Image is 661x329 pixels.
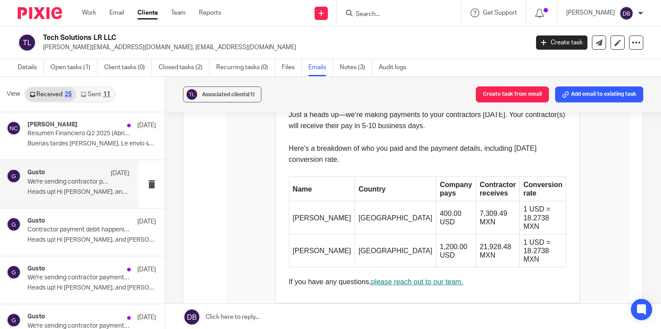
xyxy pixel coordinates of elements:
p: [DATE] [111,169,129,178]
p: Just a heads up—we’re making payments to your contractors [DATE]. Your contractor(s) will receive... [63,115,341,137]
p: [DATE] [137,217,156,226]
p: Buenas tardes [PERSON_NAME], Le envío su Estado... [27,140,156,148]
button: Associated clients(1) [183,86,261,102]
a: Open tasks (1) [51,59,97,76]
a: Recurring tasks (0) [216,59,275,76]
p: [PERSON_NAME] [566,8,615,17]
img: Gusto [173,18,231,40]
h4: [PERSON_NAME] [27,121,78,129]
img: svg%3E [7,313,21,327]
span: (1) [248,92,255,97]
p: [DATE] [137,265,156,274]
td: [GEOGRAPHIC_DATA] [129,207,211,240]
p: [DATE] [137,313,156,322]
a: Sent11 [76,87,114,102]
td: [PERSON_NAME] [63,240,129,273]
a: Details [18,59,44,76]
th: Contractor receives [250,182,294,207]
h4: Gusto [27,265,45,273]
a: Reports [199,8,221,17]
img: svg%3E [619,6,634,20]
td: 1 USD = 18.2738 MXN [294,240,341,273]
a: Work [82,8,96,17]
h1: Heads up! [69,58,335,72]
th: Conversion rate [294,182,341,207]
p: Hi [PERSON_NAME], and Mare, [63,92,341,104]
img: svg%3E [7,169,21,183]
p: [PERSON_NAME][EMAIL_ADDRESS][DOMAIN_NAME], [EMAIL_ADDRESS][DOMAIN_NAME] [43,43,523,52]
button: Create task from email [476,86,549,102]
td: [GEOGRAPHIC_DATA] [129,240,211,273]
a: Create task [536,35,587,50]
a: Clients [137,8,158,17]
a: please reach out to our team. [145,284,237,291]
p: [DATE] [137,121,156,130]
input: Search [355,11,435,19]
img: svg%3E [7,217,21,231]
h4: Gusto [27,169,45,176]
span: Associated clients [202,92,255,97]
a: Closed tasks (2) [159,59,210,76]
td: 1,200.00 USD [210,240,250,273]
button: Add email to existing task [555,86,643,102]
a: Notes (3) [340,59,372,76]
p: We're sending contractor payments [DATE] for Tech Solutions LR LLC [27,178,109,186]
a: Team [171,8,186,17]
p: Resumen Financiero Q2 2025 (Abril–Junio) [27,130,130,137]
td: 21,928.48 MXN [250,240,294,273]
h4: Gusto [27,313,45,321]
a: Files [282,59,302,76]
img: svg%3E [7,265,21,279]
img: svg%3E [18,33,36,52]
p: We're sending contractor payments [DATE] for Tech Solutions LR LLC [27,274,130,282]
th: Name [63,182,129,207]
div: 11 [103,91,110,98]
td: 1 USD = 18.2738 MXN [294,207,341,240]
a: Client tasks (0) [104,59,152,76]
a: Emails [308,59,333,76]
th: Company pays [210,182,250,207]
a: Received25 [25,87,76,102]
img: svg%3E [185,88,198,101]
h2: Tech Solutions LR LLC [43,33,427,43]
th: Country [129,182,211,207]
a: Email [109,8,124,17]
div: 25 [65,91,72,98]
p: If you have any questions, [63,282,341,294]
p: Heads up! Hi [PERSON_NAME], and [PERSON_NAME], Just... [27,188,129,196]
p: Contractor payment debit happening [DATE] for Tech Solutions LR LLC [27,226,130,234]
p: Here's a breakdown of who you paid and the payment details, including [DATE] conversion rate. [63,149,341,171]
h4: Gusto [27,217,45,225]
span: Get Support [483,10,517,16]
span: View [7,90,20,99]
td: [PERSON_NAME] [63,207,129,240]
a: Audit logs [379,59,413,76]
img: svg%3E [7,121,21,135]
p: Heads up! Hi [PERSON_NAME], and [PERSON_NAME], Just... [27,236,156,244]
td: 400.00 USD [210,207,250,240]
img: Pixie [18,7,62,19]
td: 7,309.49 MXN [250,207,294,240]
p: Heads up! Hi [PERSON_NAME], and [PERSON_NAME], Just... [27,284,156,292]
